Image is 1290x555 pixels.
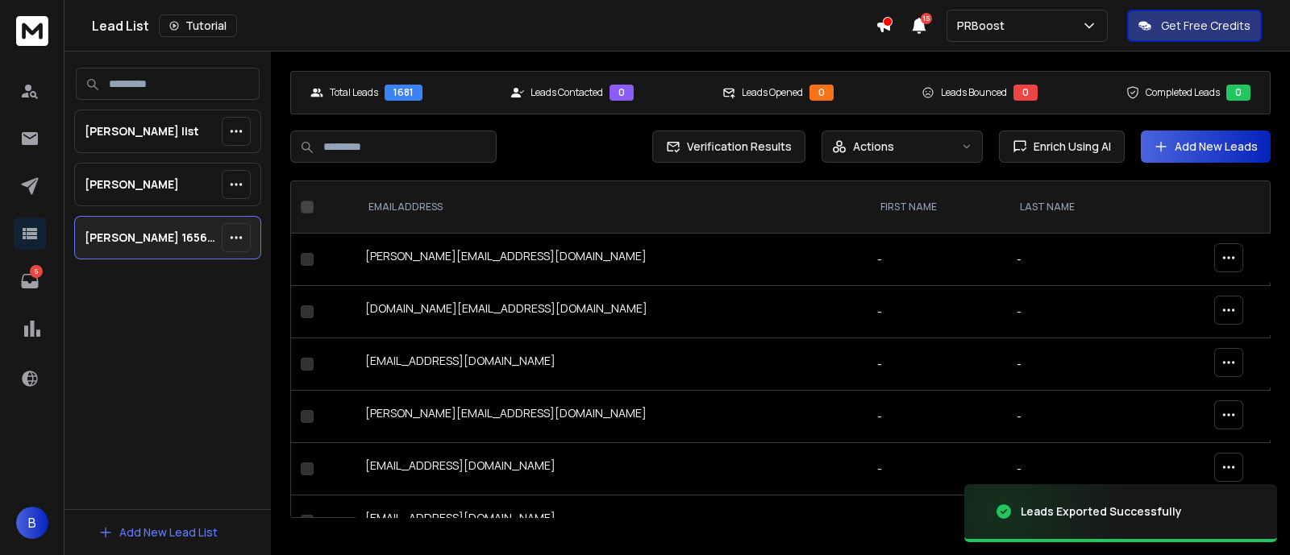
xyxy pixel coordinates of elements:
[742,86,803,99] p: Leads Opened
[16,507,48,539] button: B
[1141,130,1271,163] button: Add New Leads
[652,130,805,163] button: Verification Results
[1007,391,1144,443] td: -
[531,86,603,99] p: Leads Contacted
[1007,181,1144,234] th: LAST NAME
[610,85,634,101] div: 0
[957,18,1011,34] p: PRBoost
[1007,443,1144,495] td: -
[868,391,1007,443] td: -
[1127,10,1262,42] button: Get Free Credits
[365,248,858,271] div: [PERSON_NAME][EMAIL_ADDRESS][DOMAIN_NAME]
[385,85,422,101] div: 1681
[868,181,1007,234] th: FIRST NAME
[868,338,1007,391] td: -
[330,86,378,99] p: Total Leads
[868,286,1007,338] td: -
[1027,139,1111,155] span: Enrich Using AI
[1007,234,1144,286] td: -
[85,516,231,549] button: Add New Lead List
[853,139,894,155] p: Actions
[85,230,215,246] p: [PERSON_NAME] 1656 cleaned
[921,13,932,24] span: 15
[14,265,46,297] a: 5
[999,130,1125,163] button: Enrich Using AI
[356,181,868,234] th: EMAIL ADDRESS
[868,495,1007,548] td: -
[85,176,179,193] p: [PERSON_NAME]
[809,85,834,101] div: 0
[680,139,792,155] span: Verification Results
[85,123,199,139] p: [PERSON_NAME] list
[1007,286,1144,338] td: -
[1007,338,1144,391] td: -
[365,405,858,428] div: [PERSON_NAME][EMAIL_ADDRESS][DOMAIN_NAME]
[1154,139,1258,155] a: Add New Leads
[365,510,858,532] div: [EMAIL_ADDRESS][DOMAIN_NAME]
[1146,86,1220,99] p: Completed Leads
[159,14,237,37] button: Tutorial
[868,234,1007,286] td: -
[365,458,858,480] div: [EMAIL_ADDRESS][DOMAIN_NAME]
[1161,18,1250,34] p: Get Free Credits
[1013,85,1038,101] div: 0
[868,443,1007,495] td: -
[1226,85,1250,101] div: 0
[941,86,1007,99] p: Leads Bounced
[365,300,858,323] div: [DOMAIN_NAME][EMAIL_ADDRESS][DOMAIN_NAME]
[92,14,876,37] div: Lead List
[30,265,43,278] p: 5
[365,353,858,375] div: [EMAIL_ADDRESS][DOMAIN_NAME]
[1021,503,1182,520] div: Leads Exported Successfully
